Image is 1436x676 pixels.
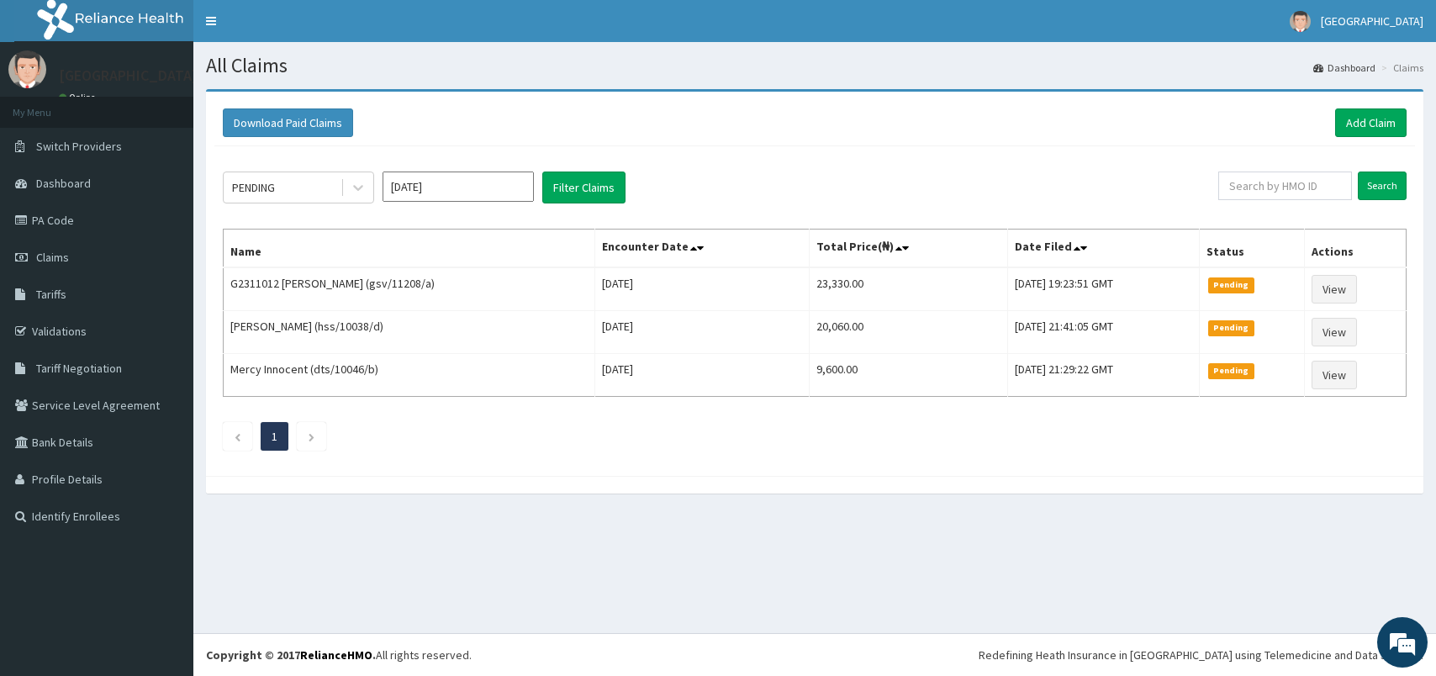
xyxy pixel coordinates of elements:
[1335,108,1407,137] a: Add Claim
[206,647,376,663] strong: Copyright © 2017 .
[193,633,1436,676] footer: All rights reserved.
[1312,318,1357,346] a: View
[300,647,372,663] a: RelianceHMO
[1358,172,1407,200] input: Search
[224,267,595,311] td: G2311012 [PERSON_NAME] (gsv/11208/a)
[1200,230,1305,268] th: Status
[224,354,595,397] td: Mercy Innocent (dts/10046/b)
[1312,361,1357,389] a: View
[1208,320,1254,335] span: Pending
[234,429,241,444] a: Previous page
[36,250,69,265] span: Claims
[595,267,810,311] td: [DATE]
[1008,354,1200,397] td: [DATE] 21:29:22 GMT
[542,172,626,203] button: Filter Claims
[595,354,810,397] td: [DATE]
[223,108,353,137] button: Download Paid Claims
[1218,172,1352,200] input: Search by HMO ID
[383,172,534,202] input: Select Month and Year
[36,139,122,154] span: Switch Providers
[1312,275,1357,304] a: View
[1208,363,1254,378] span: Pending
[232,179,275,196] div: PENDING
[979,647,1423,663] div: Redefining Heath Insurance in [GEOGRAPHIC_DATA] using Telemedicine and Data Science!
[224,311,595,354] td: [PERSON_NAME] (hss/10038/d)
[59,68,198,83] p: [GEOGRAPHIC_DATA]
[1290,11,1311,32] img: User Image
[8,50,46,88] img: User Image
[36,287,66,302] span: Tariffs
[810,311,1008,354] td: 20,060.00
[810,354,1008,397] td: 9,600.00
[272,429,277,444] a: Page 1 is your current page
[1321,13,1423,29] span: [GEOGRAPHIC_DATA]
[1313,61,1375,75] a: Dashboard
[595,230,810,268] th: Encounter Date
[36,361,122,376] span: Tariff Negotiation
[1208,277,1254,293] span: Pending
[308,429,315,444] a: Next page
[1305,230,1407,268] th: Actions
[595,311,810,354] td: [DATE]
[224,230,595,268] th: Name
[1008,311,1200,354] td: [DATE] 21:41:05 GMT
[1008,267,1200,311] td: [DATE] 19:23:51 GMT
[810,230,1008,268] th: Total Price(₦)
[1008,230,1200,268] th: Date Filed
[59,92,99,103] a: Online
[1377,61,1423,75] li: Claims
[36,176,91,191] span: Dashboard
[810,267,1008,311] td: 23,330.00
[206,55,1423,77] h1: All Claims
